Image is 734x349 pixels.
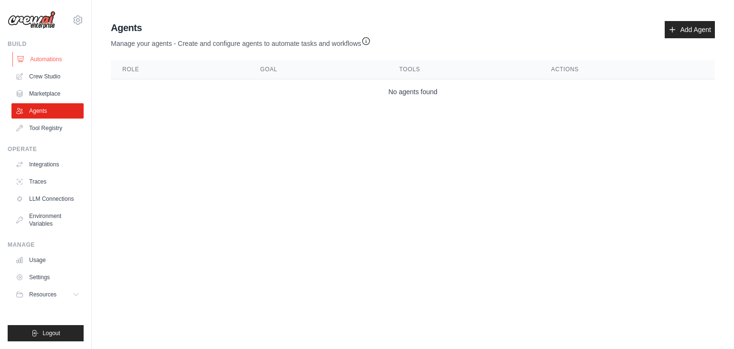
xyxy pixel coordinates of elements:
[11,252,84,268] a: Usage
[8,241,84,249] div: Manage
[540,60,715,79] th: Actions
[8,145,84,153] div: Operate
[11,86,84,101] a: Marketplace
[665,21,715,38] a: Add Agent
[11,270,84,285] a: Settings
[111,34,371,48] p: Manage your agents - Create and configure agents to automate tasks and workflows
[11,208,84,231] a: Environment Variables
[12,52,85,67] a: Automations
[111,79,715,105] td: No agents found
[11,69,84,84] a: Crew Studio
[11,287,84,302] button: Resources
[43,329,60,337] span: Logout
[11,191,84,207] a: LLM Connections
[11,174,84,189] a: Traces
[8,325,84,341] button: Logout
[111,21,371,34] h2: Agents
[11,120,84,136] a: Tool Registry
[388,60,540,79] th: Tools
[11,103,84,119] a: Agents
[11,157,84,172] a: Integrations
[8,11,55,29] img: Logo
[249,60,388,79] th: Goal
[111,60,249,79] th: Role
[8,40,84,48] div: Build
[29,291,56,298] span: Resources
